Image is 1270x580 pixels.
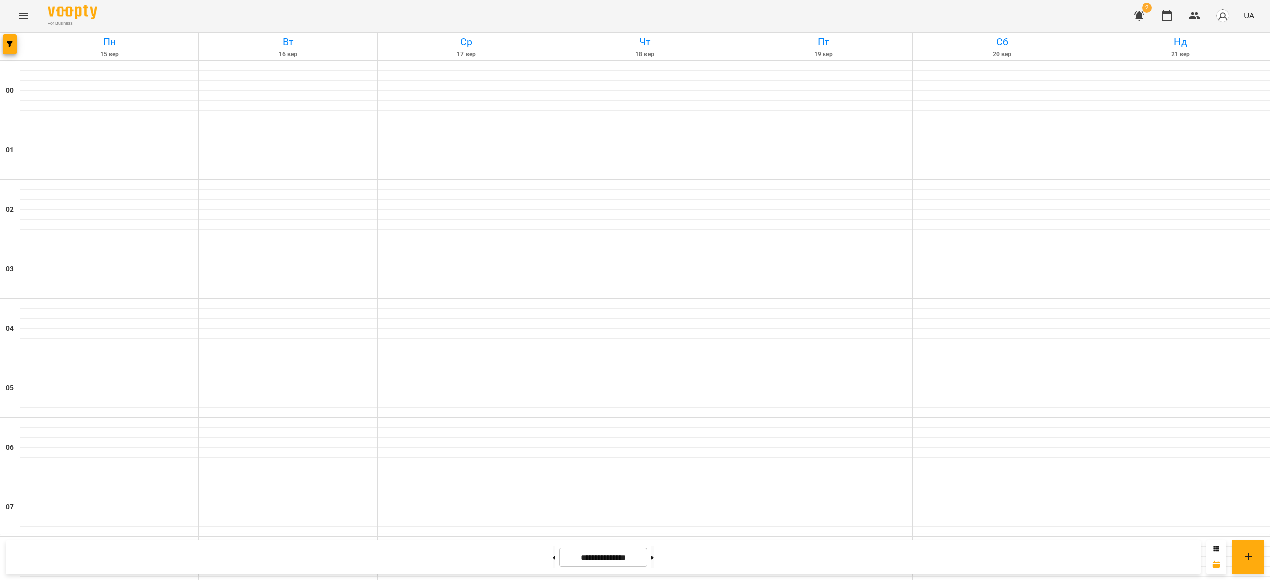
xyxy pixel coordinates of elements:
h6: 06 [6,442,14,453]
h6: 00 [6,85,14,96]
h6: 03 [6,264,14,275]
h6: Вт [200,34,376,50]
h6: 20 вер [914,50,1089,59]
button: UA [1240,6,1258,25]
h6: 16 вер [200,50,376,59]
h6: Чт [558,34,733,50]
h6: 21 вер [1093,50,1268,59]
h6: Сб [914,34,1089,50]
h6: Пн [22,34,197,50]
h6: 01 [6,145,14,156]
h6: 19 вер [736,50,911,59]
span: 2 [1142,3,1152,13]
h6: 05 [6,383,14,394]
h6: 18 вер [558,50,733,59]
button: Menu [12,4,36,28]
img: avatar_s.png [1216,9,1230,23]
h6: Ср [379,34,554,50]
span: UA [1244,10,1254,21]
h6: 04 [6,323,14,334]
h6: 17 вер [379,50,554,59]
h6: 15 вер [22,50,197,59]
h6: Нд [1093,34,1268,50]
h6: Пт [736,34,911,50]
h6: 02 [6,204,14,215]
span: For Business [48,20,97,27]
h6: 07 [6,502,14,513]
img: Voopty Logo [48,5,97,19]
